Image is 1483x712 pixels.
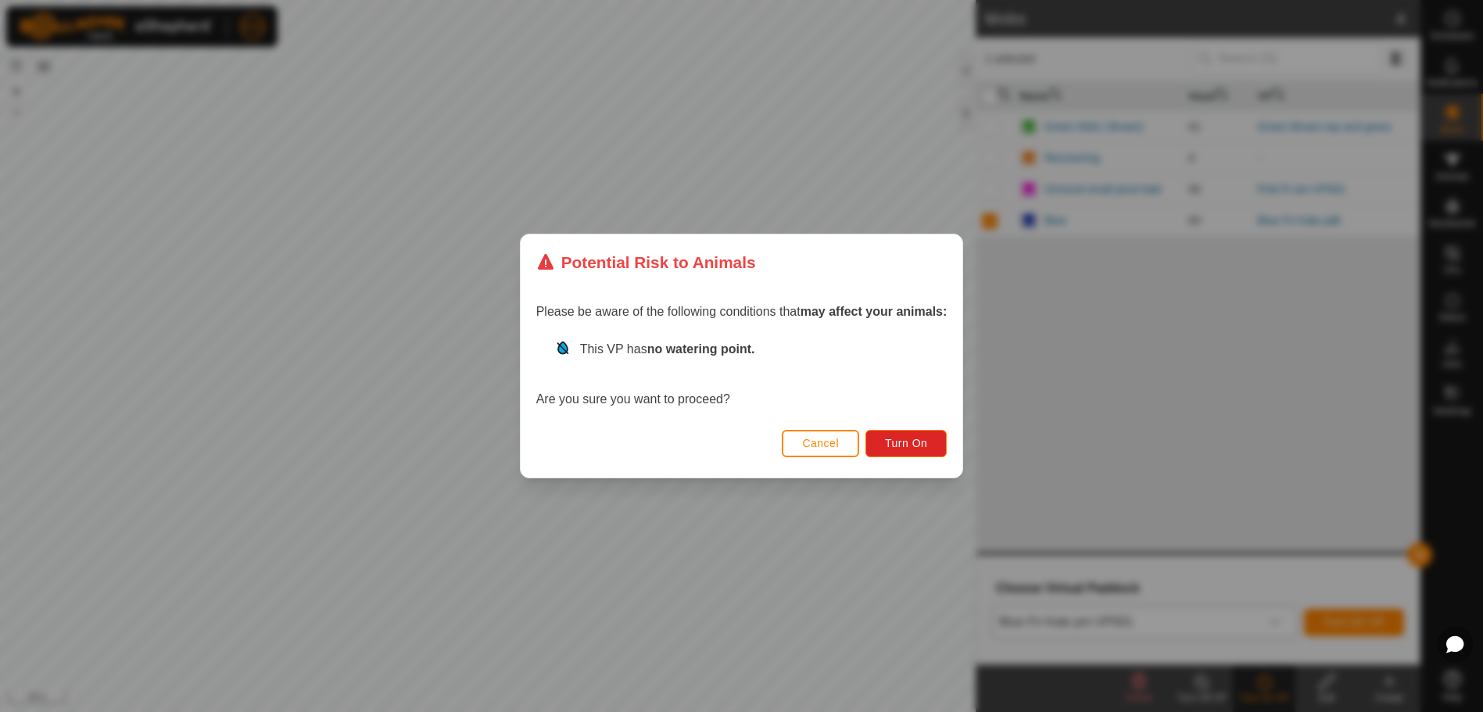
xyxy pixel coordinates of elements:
button: Turn On [865,430,947,457]
strong: no watering point. [647,342,755,356]
span: Cancel [802,437,839,449]
span: This VP has [580,342,755,356]
strong: may affect your animals: [801,305,947,318]
div: Are you sure you want to proceed? [536,340,947,409]
button: Cancel [782,430,859,457]
span: Turn On [885,437,927,449]
div: Potential Risk to Animals [536,250,756,274]
span: Please be aware of the following conditions that [536,305,947,318]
